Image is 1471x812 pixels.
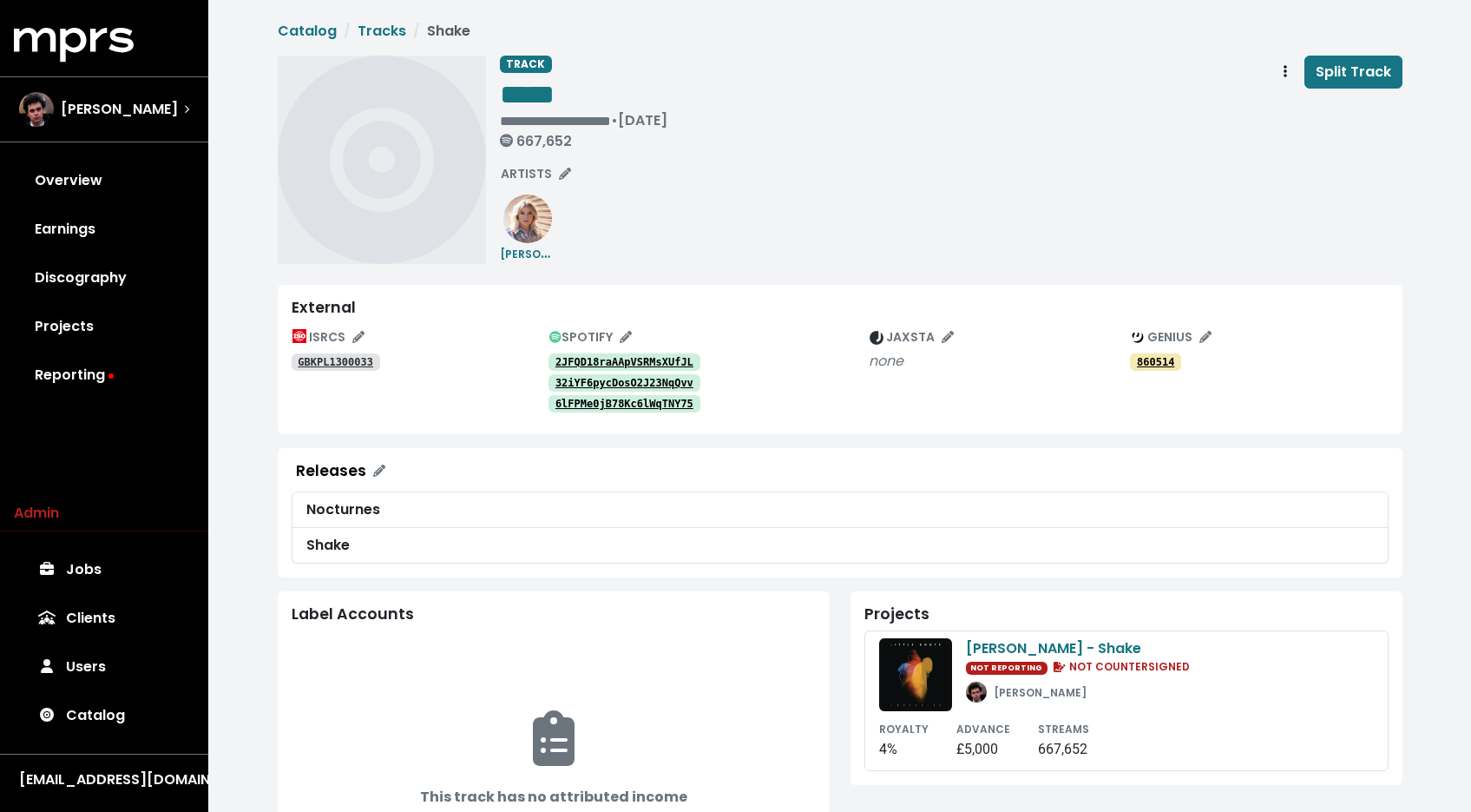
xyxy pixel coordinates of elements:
a: 2JFQD18raAApVSRMsXUfJL [548,353,700,371]
a: Catalog [14,691,194,740]
button: Track actions [1266,56,1304,89]
span: Split Track [1316,62,1391,82]
div: Label Accounts [292,605,816,624]
i: none [869,351,903,371]
a: GBKPL1300033 [292,353,380,371]
small: STREAMS [1038,722,1089,736]
div: Nocturnes [306,499,1374,520]
small: ROYALTY [879,722,929,736]
small: ADVANCE [956,722,1010,736]
a: Reporting [14,351,194,399]
button: Releases [285,455,397,488]
button: Edit artists [493,161,579,188]
a: Discography [14,254,194,302]
button: Edit spotify track identifications for this track [542,324,640,351]
span: NOT COUNTERSIGNED [1050,659,1190,674]
img: ab6761610000e5eba4896981f073c29946b0df7c [503,195,552,243]
img: ab67616d0000b2738f165f74ab4d191e70ada43a [879,638,952,711]
span: Edit value [500,115,611,128]
span: Edit value [500,81,555,109]
a: 6lFPMe0jB78Kc6lWqTNY75 [548,395,700,413]
a: Catalog [278,21,337,41]
a: Jobs [14,545,194,594]
span: SPOTIFY [549,328,632,346]
span: TRACK [500,56,553,73]
tt: 2JFQD18raAApVSRMsXUfJL [555,356,693,368]
a: Overview [14,156,194,205]
a: Shake [292,528,1389,564]
div: Shake [306,535,1374,556]
a: [PERSON_NAME] [500,208,555,264]
div: 4% [879,739,929,760]
button: Edit genius track identifications [1123,324,1219,351]
nav: breadcrumb [278,21,1402,42]
button: Edit jaxsta track identifications [862,324,962,351]
img: d49c8c8a-6f45-4321-8edd-55d01960cfbf.jpeg [966,682,987,703]
tt: 6lFPMe0jB78Kc6lWqTNY75 [555,398,693,410]
div: [PERSON_NAME] - Shake [966,638,1190,659]
a: Earnings [14,205,194,254]
img: The selected account / producer [19,92,54,127]
div: External [292,299,1389,317]
div: £5,000 [956,739,1010,760]
span: JAXSTA [870,328,954,346]
button: Edit ISRC mappings for this track [285,324,372,351]
a: mprs logo [14,34,134,54]
a: Users [14,643,194,691]
a: Tracks [358,21,406,41]
tt: 860514 [1137,356,1174,368]
li: Shake [406,21,470,42]
img: The genius.com logo [1131,331,1145,345]
button: [EMAIL_ADDRESS][DOMAIN_NAME] [14,769,194,791]
span: ISRCS [292,328,364,346]
small: [PERSON_NAME] [994,685,1087,700]
small: [PERSON_NAME] [500,243,593,263]
a: 32iYF6pycDosO2J23NqQvv [548,374,700,392]
a: [PERSON_NAME] - ShakeNOT REPORTING NOT COUNTERSIGNED[PERSON_NAME]ROYALTY4%ADVANCE£5,000STREAMS667... [864,630,1389,771]
span: NOT REPORTING [966,662,1048,675]
a: Clients [14,594,194,643]
a: Projects [14,302,194,351]
div: 667,652 [500,133,667,149]
span: [PERSON_NAME] [61,99,178,120]
div: Projects [864,605,1389,624]
tt: GBKPL1300033 [298,356,373,368]
div: 667,652 [1038,739,1089,760]
span: GENIUS [1131,328,1212,346]
a: 860514 [1130,353,1181,371]
img: The jaxsta.com logo [870,331,883,345]
button: Split Track [1304,56,1402,89]
div: [EMAIL_ADDRESS][DOMAIN_NAME] [19,769,189,790]
img: Album art for this track, Shake [278,56,486,264]
span: ARTISTS [501,165,571,182]
img: The logo of the International Organization for Standardization [292,329,306,343]
a: Nocturnes [292,492,1389,528]
tt: 32iYF6pycDosO2J23NqQvv [555,377,693,389]
div: Releases [296,462,366,480]
b: This track has no attributed income [420,787,687,807]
